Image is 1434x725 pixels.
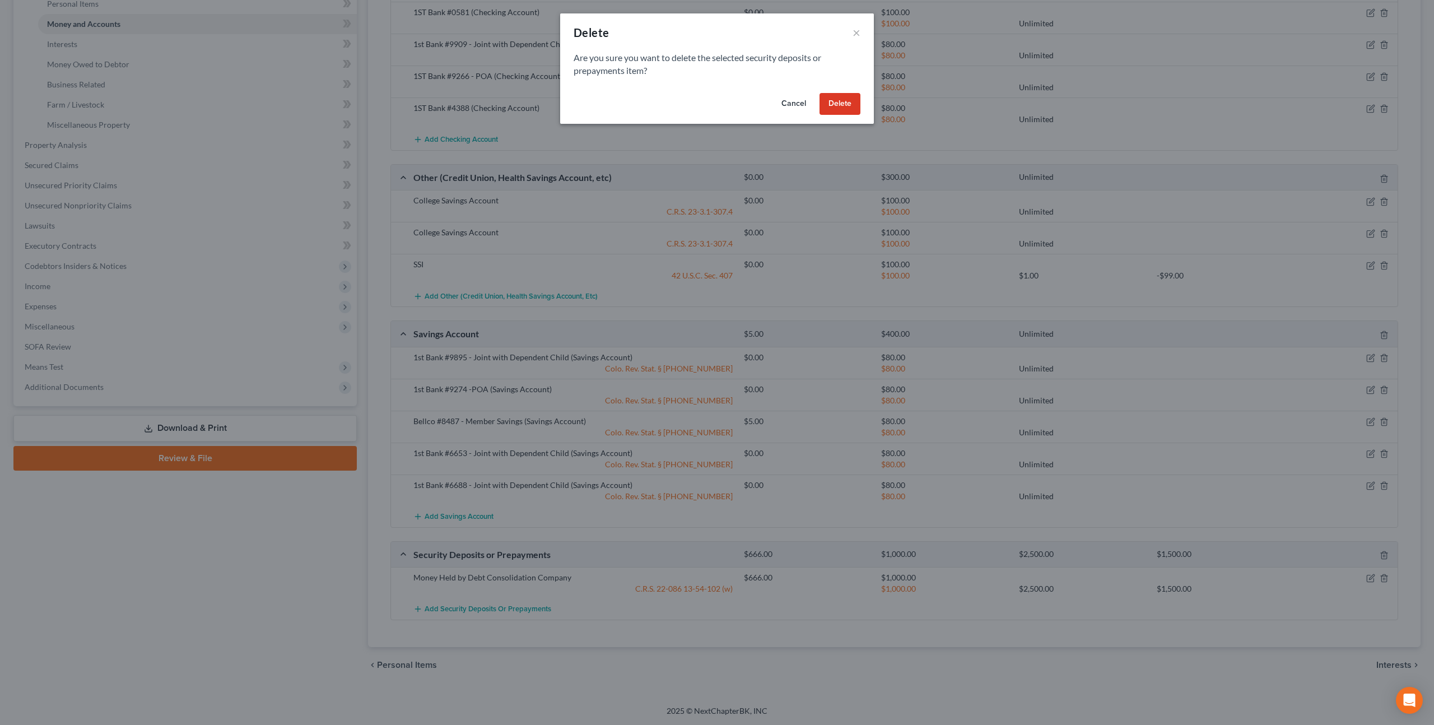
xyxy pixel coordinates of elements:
button: × [853,26,860,39]
button: Delete [820,93,860,115]
button: Cancel [772,93,815,115]
div: Open Intercom Messenger [1396,687,1423,714]
p: Are you sure you want to delete the selected security deposits or prepayments item? [574,52,860,77]
div: Delete [574,25,609,40]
